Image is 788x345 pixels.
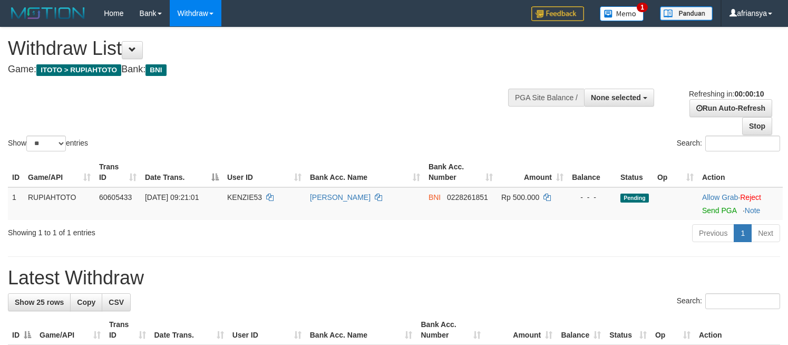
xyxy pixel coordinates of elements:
th: User ID: activate to sort column ascending [228,315,306,345]
a: CSV [102,293,131,311]
th: Game/API: activate to sort column ascending [24,157,95,187]
a: [PERSON_NAME] [310,193,371,202]
th: Balance: activate to sort column ascending [557,315,605,345]
span: None selected [591,93,641,102]
span: Copy [77,298,95,306]
th: Amount: activate to sort column ascending [497,157,568,187]
div: - - - [572,192,612,203]
th: ID: activate to sort column descending [8,315,35,345]
span: KENZIE53 [227,193,262,202]
span: · [702,193,740,202]
th: Action [695,315,780,345]
img: Button%20Memo.svg [600,6,644,21]
th: Op: activate to sort column ascending [653,157,698,187]
th: Amount: activate to sort column ascending [485,315,557,345]
th: Bank Acc. Name: activate to sort column ascending [306,315,417,345]
span: Rp 500.000 [501,193,539,202]
td: RUPIAHTOTO [24,187,95,220]
th: Date Trans.: activate to sort column ascending [150,315,228,345]
input: Search: [705,136,780,151]
span: Copy 0228261851 to clipboard [447,193,488,202]
span: [DATE] 09:21:01 [145,193,199,202]
a: Run Auto-Refresh [689,99,772,117]
h1: Withdraw List [8,38,515,59]
th: Balance [568,157,616,187]
img: MOTION_logo.png [8,5,88,21]
a: Allow Grab [702,193,738,202]
th: Game/API: activate to sort column ascending [35,315,105,345]
th: Bank Acc. Name: activate to sort column ascending [306,157,424,187]
input: Search: [705,293,780,309]
a: Copy [70,293,102,311]
th: Status: activate to sort column ascending [605,315,651,345]
th: ID [8,157,24,187]
img: Feedback.jpg [531,6,584,21]
span: CSV [109,298,124,306]
a: Stop [742,117,772,135]
td: · [698,187,783,220]
label: Search: [677,293,780,309]
th: Bank Acc. Number: activate to sort column ascending [424,157,497,187]
td: 1 [8,187,24,220]
th: Status [616,157,653,187]
h1: Latest Withdraw [8,267,780,289]
a: Send PGA [702,206,736,215]
select: Showentries [26,136,66,151]
span: Refreshing in: [689,90,764,98]
span: 1 [637,3,648,12]
h4: Game: Bank: [8,64,515,75]
th: Trans ID: activate to sort column ascending [105,315,150,345]
a: Show 25 rows [8,293,71,311]
img: panduan.png [660,6,713,21]
a: 1 [734,224,752,242]
th: Trans ID: activate to sort column ascending [95,157,141,187]
label: Search: [677,136,780,151]
span: Pending [620,194,649,203]
span: ITOTO > RUPIAHTOTO [36,64,121,76]
div: PGA Site Balance / [508,89,584,107]
th: User ID: activate to sort column ascending [223,157,306,187]
div: Showing 1 to 1 of 1 entries [8,223,320,238]
a: Previous [692,224,734,242]
span: Show 25 rows [15,298,64,306]
button: None selected [584,89,654,107]
th: Action [698,157,783,187]
a: Note [745,206,761,215]
a: Next [751,224,780,242]
span: 60605433 [99,193,132,202]
strong: 00:00:10 [734,90,764,98]
span: BNI [429,193,441,202]
label: Show entries [8,136,88,151]
span: BNI [145,64,166,76]
th: Date Trans.: activate to sort column descending [141,157,223,187]
a: Reject [740,193,761,202]
th: Op: activate to sort column ascending [651,315,695,345]
th: Bank Acc. Number: activate to sort column ascending [416,315,484,345]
